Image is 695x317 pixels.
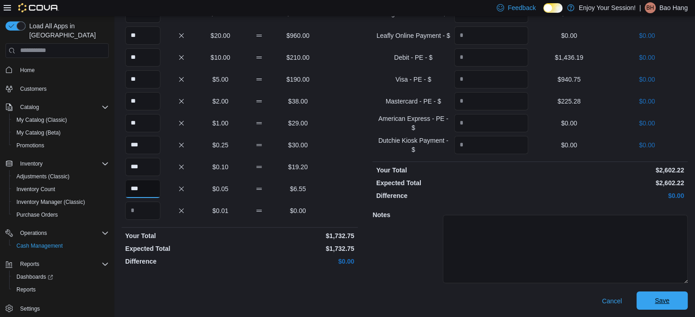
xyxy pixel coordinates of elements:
input: Quantity [454,92,528,110]
span: My Catalog (Classic) [16,116,67,124]
span: Promotions [13,140,109,151]
p: $0.00 [610,140,684,150]
p: $0.00 [242,257,355,266]
input: Quantity [454,136,528,154]
p: $29.00 [281,119,316,128]
p: Difference [376,191,528,200]
span: Operations [16,228,109,239]
button: Reports [9,283,112,296]
p: $1,732.75 [242,244,355,253]
p: $5.00 [203,75,238,84]
p: $2,602.22 [532,178,684,187]
p: $0.00 [610,75,684,84]
p: $0.00 [532,119,606,128]
input: Quantity [125,202,160,220]
p: $0.00 [610,119,684,128]
span: Catalog [16,102,109,113]
p: American Express - PE - $ [376,114,450,132]
span: Settings [20,305,40,312]
button: Inventory [16,158,46,169]
h5: Notes [372,206,441,224]
button: Home [2,63,112,77]
span: My Catalog (Classic) [13,114,109,125]
p: $6.55 [281,184,316,193]
span: Inventory Count [13,184,109,195]
input: Quantity [125,114,160,132]
input: Quantity [125,158,160,176]
input: Quantity [125,92,160,110]
p: $225.28 [532,97,606,106]
span: Dashboards [13,271,109,282]
a: Cash Management [13,240,66,251]
span: Dashboards [16,273,53,281]
p: $1,436.19 [532,53,606,62]
span: BH [646,2,654,13]
span: Purchase Orders [13,209,109,220]
span: Home [16,64,109,76]
button: My Catalog (Classic) [9,114,112,126]
button: Save [637,291,688,310]
span: Inventory [20,160,42,167]
span: Home [20,67,35,74]
span: Cancel [602,296,622,306]
span: Reports [16,286,36,293]
button: Promotions [9,139,112,152]
span: Save [655,296,669,305]
span: Settings [16,302,109,314]
span: Adjustments (Classic) [16,173,69,180]
p: $1.00 [203,119,238,128]
a: My Catalog (Classic) [13,114,71,125]
p: Mastercard - PE - $ [376,97,450,106]
p: $38.00 [281,97,316,106]
a: Dashboards [9,270,112,283]
a: Promotions [13,140,48,151]
input: Quantity [454,26,528,45]
p: $190.00 [281,75,316,84]
span: Cash Management [13,240,109,251]
input: Quantity [125,70,160,88]
a: Customers [16,83,50,94]
p: $19.20 [281,162,316,171]
span: Catalog [20,104,39,111]
p: $210.00 [281,53,316,62]
button: Operations [16,228,51,239]
span: Inventory [16,158,109,169]
p: $1,732.75 [242,231,355,240]
p: $0.00 [610,97,684,106]
a: My Catalog (Beta) [13,127,64,138]
span: Cash Management [16,242,63,249]
p: Dutchie Kiosk Payment - $ [376,136,450,154]
div: Bao Hang [645,2,656,13]
span: Operations [20,229,47,237]
button: Catalog [2,101,112,114]
span: My Catalog (Beta) [16,129,61,136]
p: $0.00 [610,53,684,62]
a: Inventory Count [13,184,59,195]
img: Cova [18,3,59,12]
p: $0.05 [203,184,238,193]
span: Customers [16,83,109,94]
a: Adjustments (Classic) [13,171,73,182]
a: Dashboards [13,271,57,282]
button: Operations [2,227,112,239]
p: $0.00 [532,191,684,200]
span: Reports [16,259,109,270]
p: Enjoy Your Session! [579,2,636,13]
button: Purchase Orders [9,208,112,221]
p: $0.00 [532,140,606,150]
p: Expected Total [125,244,238,253]
p: Visa - PE - $ [376,75,450,84]
span: Purchase Orders [16,211,58,218]
a: Home [16,65,38,76]
input: Quantity [454,70,528,88]
p: $2.00 [203,97,238,106]
span: Adjustments (Classic) [13,171,109,182]
button: Reports [2,258,112,270]
p: $0.00 [281,206,316,215]
p: $30.00 [281,140,316,150]
span: My Catalog (Beta) [13,127,109,138]
input: Dark Mode [543,3,562,13]
span: Promotions [16,142,44,149]
span: Inventory Manager (Classic) [13,197,109,208]
p: $0.00 [610,31,684,40]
